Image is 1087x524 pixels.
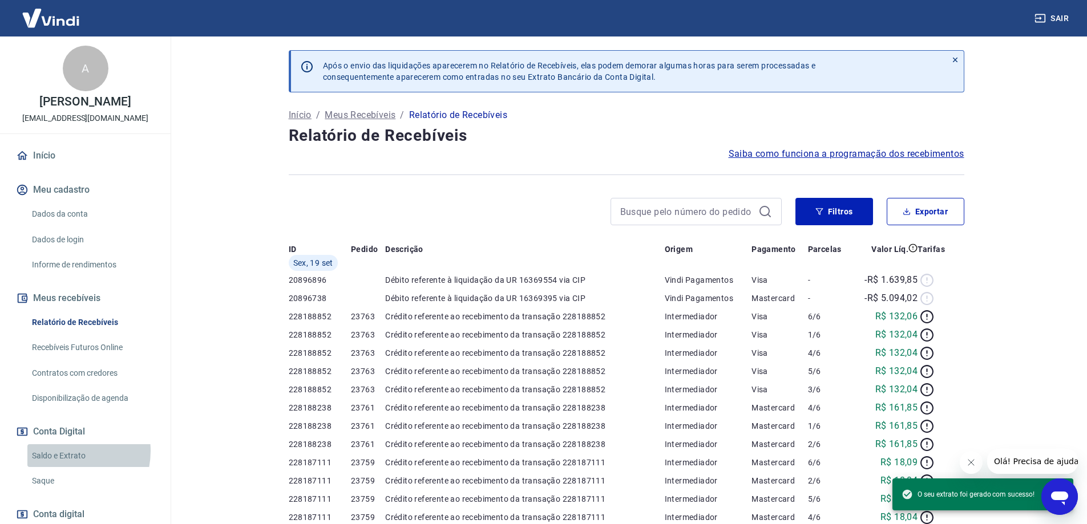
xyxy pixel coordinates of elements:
[1041,478,1078,515] iframe: Botão para abrir a janela de mensagens
[729,147,964,161] a: Saiba como funciona a programação dos recebimentos
[289,311,351,322] p: 228188852
[665,243,693,255] p: Origem
[385,438,664,450] p: Crédito referente ao recebimento da transação 228188238
[27,469,157,493] a: Saque
[289,347,351,359] p: 228188852
[14,419,157,444] button: Conta Digital
[14,143,157,168] a: Início
[385,493,664,505] p: Crédito referente ao recebimento da transação 228187111
[808,274,851,286] p: -
[665,293,752,304] p: Vindi Pagamentos
[808,438,851,450] p: 2/6
[289,108,312,122] a: Início
[33,506,84,522] span: Conta digital
[14,286,157,311] button: Meus recebíveis
[665,402,752,413] p: Intermediador
[289,274,351,286] p: 20896896
[385,402,664,413] p: Crédito referente ao recebimento da transação 228188238
[63,46,108,91] div: A
[875,401,918,415] p: R$ 161,85
[751,438,807,450] p: Mastercard
[665,511,752,523] p: Intermediador
[665,365,752,377] p: Intermediador
[351,365,385,377] p: 23763
[27,336,157,359] a: Recebíveis Futuros Online
[289,438,351,450] p: 228188238
[27,361,157,385] a: Contratos com credores
[385,420,664,432] p: Crédito referente ao recebimento da transação 228188238
[808,402,851,413] p: 4/6
[27,311,157,334] a: Relatório de Recebíveis
[351,438,385,450] p: 23761
[808,293,851,304] p: -
[289,402,351,413] p: 228188238
[351,475,385,486] p: 23759
[751,475,807,486] p: Mastercard
[808,311,851,322] p: 6/6
[385,243,423,255] p: Descrição
[27,253,157,277] a: Informe de rendimentos
[751,274,807,286] p: Visa
[385,457,664,468] p: Crédito referente ao recebimento da transação 228187111
[351,457,385,468] p: 23759
[808,493,851,505] p: 5/6
[665,475,752,486] p: Intermediador
[385,293,664,304] p: Débito referente à liquidação da UR 16369395 via CIP
[987,449,1078,474] iframe: Mensagem da empresa
[385,347,664,359] p: Crédito referente ao recebimento da transação 228188852
[751,457,807,468] p: Mastercard
[14,177,157,202] button: Meu cadastro
[751,511,807,523] p: Mastercard
[808,511,851,523] p: 4/6
[39,96,131,108] p: [PERSON_NAME]
[289,243,297,255] p: ID
[665,438,752,450] p: Intermediador
[385,384,664,395] p: Crédito referente ao recebimento da transação 228188852
[808,475,851,486] p: 2/6
[875,364,918,378] p: R$ 132,04
[409,108,507,122] p: Relatório de Recebíveis
[385,511,664,523] p: Crédito referente ao recebimento da transação 228187111
[808,420,851,432] p: 1/6
[14,1,88,35] img: Vindi
[289,124,964,147] h4: Relatório de Recebíveis
[808,347,851,359] p: 4/6
[351,402,385,413] p: 23761
[289,384,351,395] p: 228188852
[665,420,752,432] p: Intermediador
[751,311,807,322] p: Visa
[351,384,385,395] p: 23763
[22,112,148,124] p: [EMAIL_ADDRESS][DOMAIN_NAME]
[325,108,395,122] a: Meus Recebíveis
[289,293,351,304] p: 20896738
[1032,8,1073,29] button: Sair
[665,384,752,395] p: Intermediador
[7,8,96,17] span: Olá! Precisa de ajuda?
[385,329,664,340] p: Crédito referente ao recebimento da transação 228188852
[880,492,918,506] p: R$ 18,04
[751,384,807,395] p: Visa
[875,310,918,323] p: R$ 132,06
[880,456,918,469] p: R$ 18,09
[293,257,333,269] span: Sex, 19 set
[351,420,385,432] p: 23761
[665,274,752,286] p: Vindi Pagamentos
[918,243,945,255] p: Tarifas
[400,108,404,122] p: /
[808,365,851,377] p: 5/6
[808,384,851,395] p: 3/6
[864,291,918,305] p: -R$ 5.094,02
[864,273,918,287] p: -R$ 1.639,85
[808,243,842,255] p: Parcelas
[289,511,351,523] p: 228187111
[751,243,796,255] p: Pagamento
[27,228,157,251] a: Dados de login
[887,198,964,225] button: Exportar
[289,420,351,432] p: 228188238
[875,383,918,396] p: R$ 132,04
[960,451,983,474] iframe: Fechar mensagem
[385,365,664,377] p: Crédito referente ao recebimento da transação 228188852
[751,420,807,432] p: Mastercard
[808,329,851,340] p: 1/6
